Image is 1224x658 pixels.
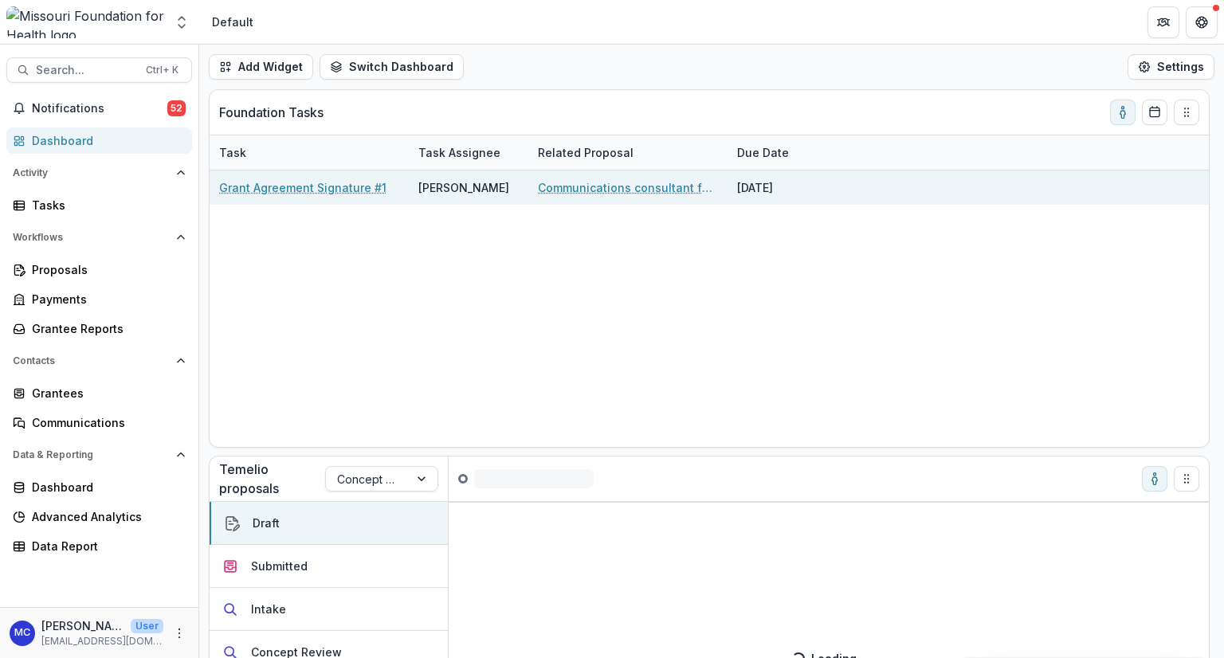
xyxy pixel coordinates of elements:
div: Task [210,135,409,170]
button: toggle-assigned-to-me [1110,100,1136,125]
div: Proposals [32,261,179,278]
div: Task Assignee [409,144,510,161]
button: Add Widget [209,54,313,80]
a: Grantee Reports [6,315,192,342]
div: [PERSON_NAME] [418,179,509,196]
div: [DATE] [728,170,847,205]
p: [EMAIL_ADDRESS][DOMAIN_NAME] [41,634,163,648]
p: Temelio proposals [219,460,325,498]
span: Notifications [32,102,167,116]
a: Data Report [6,533,192,559]
p: [PERSON_NAME] [41,617,124,634]
button: Open Activity [6,160,192,186]
nav: breadcrumb [206,10,260,33]
button: Search... [6,57,192,83]
button: toggle-assigned-to-me [1142,466,1167,492]
div: Grantees [32,385,179,401]
div: Advanced Analytics [32,508,179,525]
button: Open entity switcher [171,6,193,38]
span: 52 [167,100,186,116]
button: Draft [210,502,448,545]
div: Due Date [728,135,847,170]
img: Missouri Foundation for Health logo [6,6,164,38]
button: More [170,624,189,643]
div: Task Assignee [409,135,528,170]
div: Data Report [32,538,179,554]
button: Submitted [210,545,448,588]
button: Open Data & Reporting [6,442,192,468]
p: User [131,619,163,633]
a: Advanced Analytics [6,503,192,530]
div: Related Proposal [528,135,728,170]
button: Open Workflows [6,225,192,250]
button: Get Help [1186,6,1218,38]
a: Dashboard [6,127,192,154]
button: Settings [1128,54,1214,80]
div: Default [212,14,253,30]
div: Dashboard [32,132,179,149]
a: Dashboard [6,474,192,500]
p: Foundation Tasks [219,103,324,122]
a: Communications [6,409,192,436]
a: Tasks [6,192,192,218]
div: Submitted [251,558,308,574]
a: Proposals [6,257,192,283]
button: Drag [1174,466,1199,492]
div: Molly Crisp [14,628,30,638]
button: Switch Dashboard [320,54,464,80]
div: Tasks [32,197,179,213]
button: Open Contacts [6,348,192,374]
button: Calendar [1142,100,1167,125]
div: Payments [32,291,179,307]
button: Intake [210,588,448,631]
div: Draft [253,515,280,531]
span: Activity [13,167,170,178]
span: Search... [36,64,136,77]
button: Partners [1147,6,1179,38]
div: Task [210,144,256,161]
a: Payments [6,286,192,312]
a: Grant Agreement Signature #1 [219,179,386,196]
span: Workflows [13,232,170,243]
div: Ctrl + K [143,61,182,79]
a: Communications consultant for 2025 Speak Up MO Poll [538,179,718,196]
button: Notifications52 [6,96,192,121]
div: Dashboard [32,479,179,495]
div: Communications [32,414,179,431]
div: Intake [251,601,286,617]
a: Grantees [6,380,192,406]
div: Grantee Reports [32,320,179,337]
button: Drag [1174,100,1199,125]
div: Related Proposal [528,144,643,161]
span: Contacts [13,355,170,366]
div: Due Date [728,144,798,161]
span: Data & Reporting [13,449,170,460]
